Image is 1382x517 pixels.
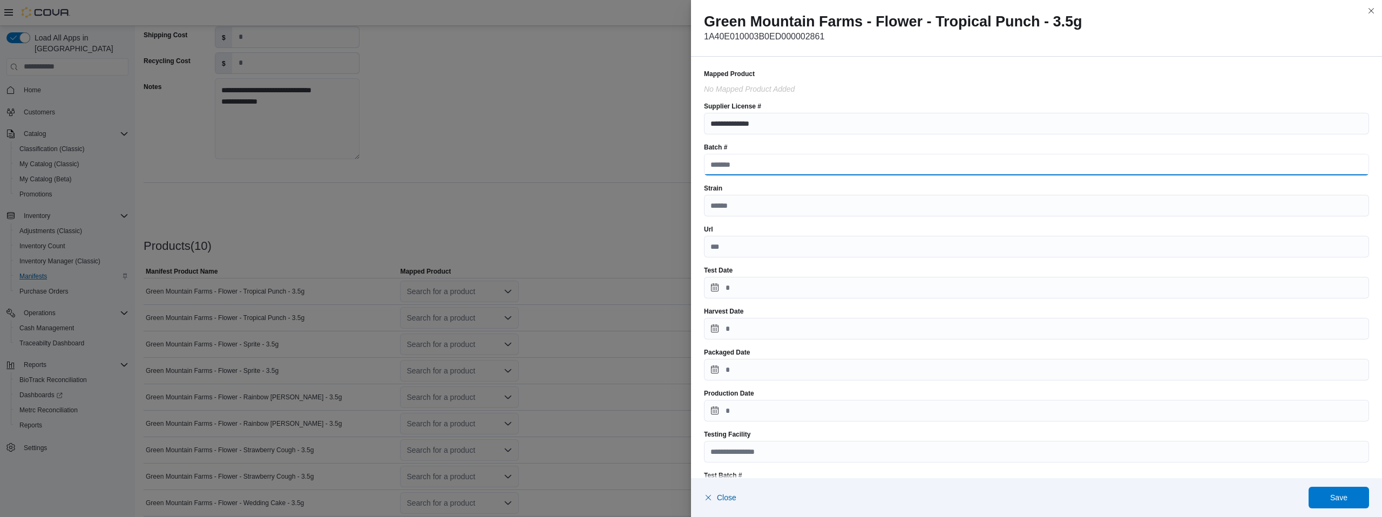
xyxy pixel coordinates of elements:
h2: Green Mountain Farms - Flower - Tropical Punch - 3.5g [704,13,1369,30]
input: Press the down key to open a popover containing a calendar. [704,277,1369,298]
input: Press the down key to open a popover containing a calendar. [704,400,1369,421]
label: Url [704,225,713,234]
label: Packaged Date [704,348,750,357]
input: Press the down key to open a popover containing a calendar. [704,359,1369,380]
label: Harvest Date [704,307,743,316]
label: Supplier License # [704,102,761,111]
button: Close [704,487,736,508]
div: No Mapped Product added [704,80,1369,93]
label: Strain [704,184,722,193]
label: Test Batch # [704,471,742,480]
label: Test Date [704,266,733,275]
button: Close this dialog [1365,4,1378,17]
label: Production Date [704,389,754,398]
label: Mapped Product [704,70,755,78]
input: Press the down key to open a popover containing a calendar. [704,318,1369,339]
p: 1A40E010003B0ED000002861 [704,30,1369,43]
label: Testing Facility [704,430,750,439]
label: Batch # [704,143,727,152]
button: Save [1309,487,1369,508]
span: Save [1330,492,1347,503]
span: Close [717,492,736,503]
